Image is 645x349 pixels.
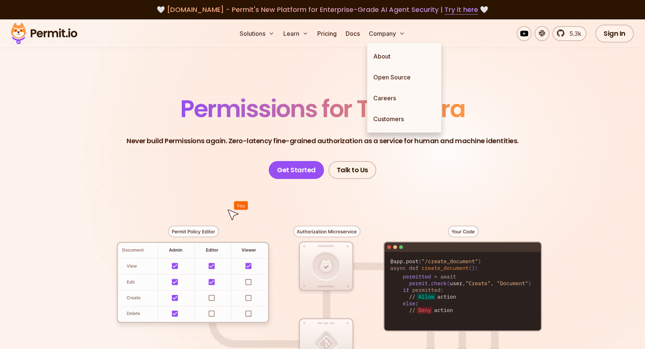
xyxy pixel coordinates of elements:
a: About [367,46,441,67]
a: Docs [343,26,363,41]
img: Permit logo [7,21,81,46]
button: Solutions [237,26,277,41]
button: Learn [280,26,311,41]
a: Careers [367,88,441,109]
a: Customers [367,109,441,129]
div: 🤍 🤍 [18,4,627,15]
a: Get Started [269,161,324,179]
p: Never build Permissions again. Zero-latency fine-grained authorization as a service for human and... [127,136,518,146]
a: Talk to Us [328,161,376,179]
a: 5.3k [552,26,586,41]
a: Sign In [595,25,634,43]
a: Try it here [445,5,478,15]
button: Company [366,26,408,41]
span: Permissions for The AI Era [180,92,465,125]
a: Open Source [367,67,441,88]
span: 5.3k [565,29,581,38]
a: Pricing [314,26,340,41]
span: [DOMAIN_NAME] - Permit's New Platform for Enterprise-Grade AI Agent Security | [167,5,478,14]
